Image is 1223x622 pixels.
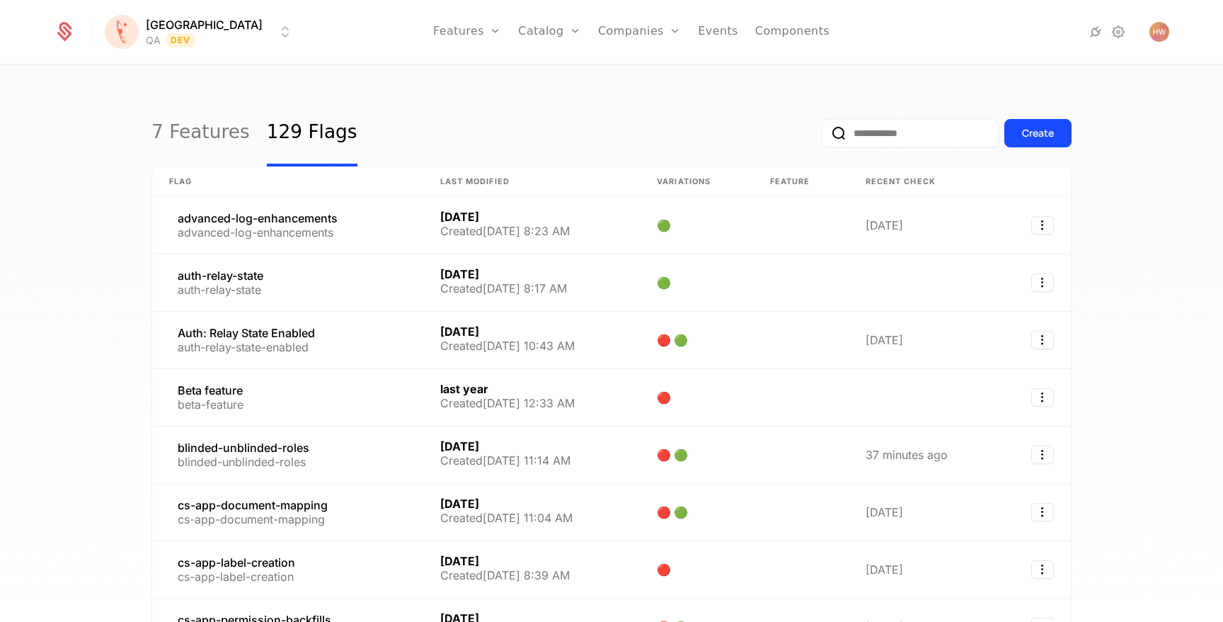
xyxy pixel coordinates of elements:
[849,167,998,197] th: Recent check
[146,33,161,47] div: QA
[151,100,250,166] a: 7 Features
[423,167,641,197] th: Last Modified
[1031,388,1054,407] button: Select action
[640,167,753,197] th: Variations
[146,16,263,33] span: [GEOGRAPHIC_DATA]
[1149,22,1169,42] button: Open user button
[267,100,357,166] a: 129 Flags
[1031,560,1054,579] button: Select action
[105,15,139,49] img: Florence
[1087,23,1104,40] a: Integrations
[1031,216,1054,234] button: Select action
[1110,23,1127,40] a: Settings
[1022,126,1054,140] div: Create
[152,167,423,197] th: Flag
[1031,446,1054,464] button: Select action
[1149,22,1169,42] img: Hank Warner
[1031,331,1054,349] button: Select action
[1031,503,1054,521] button: Select action
[109,16,294,47] button: Select environment
[753,167,849,197] th: Feature
[1004,119,1072,147] button: Create
[166,33,195,47] span: Dev
[1031,273,1054,292] button: Select action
